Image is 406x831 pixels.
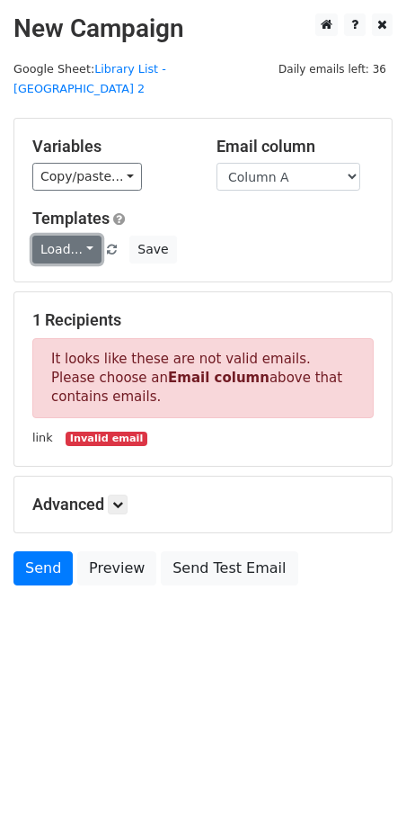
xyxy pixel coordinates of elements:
[32,495,374,514] h5: Advanced
[32,236,101,264] a: Load...
[272,62,393,76] a: Daily emails left: 36
[161,551,297,585] a: Send Test Email
[13,551,73,585] a: Send
[32,431,53,444] small: link
[13,62,166,96] small: Google Sheet:
[32,137,190,156] h5: Variables
[216,137,374,156] h5: Email column
[77,551,156,585] a: Preview
[66,432,146,447] small: Invalid email
[316,745,406,831] iframe: Chat Widget
[32,310,374,330] h5: 1 Recipients
[13,62,166,96] a: Library List - [GEOGRAPHIC_DATA] 2
[168,370,269,386] strong: Email column
[129,236,176,264] button: Save
[32,209,110,228] a: Templates
[32,338,374,418] p: It looks like these are not valid emails. Please choose an above that contains emails.
[13,13,393,44] h2: New Campaign
[272,59,393,79] span: Daily emails left: 36
[32,163,142,191] a: Copy/paste...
